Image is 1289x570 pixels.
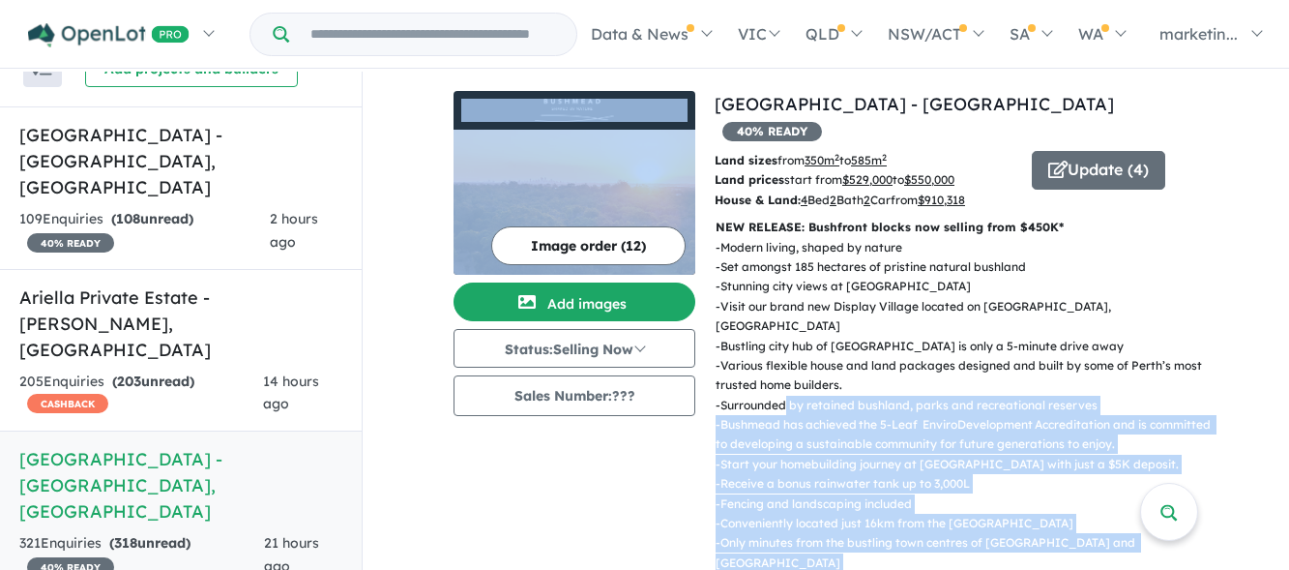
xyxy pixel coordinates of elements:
div: 205 Enquir ies [19,371,263,417]
u: $ 550,000 [904,172,954,187]
p: - Various flexible house and land packages designed and built by some of Perth’s most trusted hom... [716,356,1214,396]
p: - Bustling city hub of [GEOGRAPHIC_DATA] is only a 5-minute drive away [716,337,1214,356]
h5: Ariella Private Estate - [PERSON_NAME] , [GEOGRAPHIC_DATA] [19,285,342,363]
p: - Surrounded by retained bushland, parks and recreational reserves [716,396,1214,415]
sup: 2 [882,152,887,163]
strong: ( unread) [112,373,194,390]
p: from [715,151,1017,170]
b: House & Land: [715,193,801,207]
span: 14 hours ago [263,373,319,413]
b: Land sizes [715,153,777,167]
sup: 2 [835,152,839,163]
a: [GEOGRAPHIC_DATA] - [GEOGRAPHIC_DATA] [715,93,1114,115]
p: - Bushmead has achieved the 5-Leaf EnviroDevelopment Accreditation and is committed to developing... [716,415,1214,455]
img: Bushmead Estate - Bushmead [454,130,695,275]
h5: [GEOGRAPHIC_DATA] - [GEOGRAPHIC_DATA] , [GEOGRAPHIC_DATA] [19,122,342,200]
button: Image order (12) [491,226,686,265]
p: - Start your homebuilding journey at [GEOGRAPHIC_DATA] with just a $5K deposit. [716,455,1214,474]
u: 585 m [851,153,887,167]
u: 350 m [805,153,839,167]
span: 40 % READY [27,233,114,253]
span: 108 [116,210,140,227]
u: 4 [801,193,807,207]
p: - Visit our brand new Display Village located on [GEOGRAPHIC_DATA], [GEOGRAPHIC_DATA] [716,297,1214,337]
p: - Modern living, shaped by nature [716,238,1214,257]
strong: ( unread) [111,210,193,227]
u: 2 [864,193,870,207]
img: Bushmead Estate - Bushmead Logo [461,99,688,122]
button: Status:Selling Now [454,329,695,368]
p: - Stunning city views at [GEOGRAPHIC_DATA] [716,277,1214,296]
span: 318 [114,534,137,552]
p: - Fencing and landscaping included [716,495,1214,514]
span: 2 hours ago [270,210,318,251]
span: 40 % READY [722,122,822,141]
input: Try estate name, suburb, builder or developer [293,14,572,55]
p: - Set amongst 185 hectares of pristine natural bushland [716,257,1214,277]
p: - Conveniently located just 16km from the [GEOGRAPHIC_DATA] [716,514,1214,533]
span: CASHBACK [27,394,108,413]
u: 2 [830,193,836,207]
p: - Receive a bonus rainwater tank up to 3,000L [716,474,1214,494]
a: Bushmead Estate - Bushmead LogoBushmead Estate - Bushmead [454,91,695,275]
button: Add images [454,283,695,321]
p: start from [715,170,1017,190]
span: 203 [117,373,141,390]
p: Bed Bath Car from [715,191,1017,210]
button: Sales Number:??? [454,375,695,416]
strong: ( unread) [109,534,190,552]
u: $ 529,000 [842,172,893,187]
u: $ 910,318 [918,193,965,207]
span: marketin... [1159,24,1238,44]
div: 109 Enquir ies [19,208,270,255]
img: Openlot PRO Logo White [28,23,190,47]
b: Land prices [715,172,784,187]
span: to [893,172,954,187]
span: to [839,153,887,167]
h5: [GEOGRAPHIC_DATA] - [GEOGRAPHIC_DATA] , [GEOGRAPHIC_DATA] [19,446,342,525]
button: Update (4) [1032,151,1165,190]
p: NEW RELEASE: Bushfront blocks now selling from $450K* [716,218,1198,237]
